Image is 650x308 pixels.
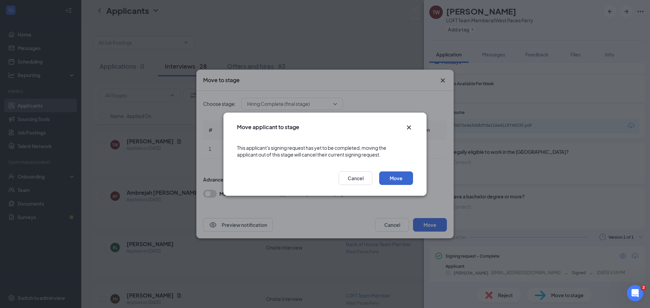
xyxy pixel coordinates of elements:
svg: Cross [405,123,413,132]
span: 2 [641,285,646,290]
iframe: Intercom live chat [627,285,643,301]
button: Cancel [339,171,372,185]
button: Move [379,171,413,185]
button: Close [405,123,413,132]
h3: Move applicant to stage [237,123,299,131]
div: This applicant's signing request has yet to be completed, moving the applicant out of this stage ... [237,138,413,165]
